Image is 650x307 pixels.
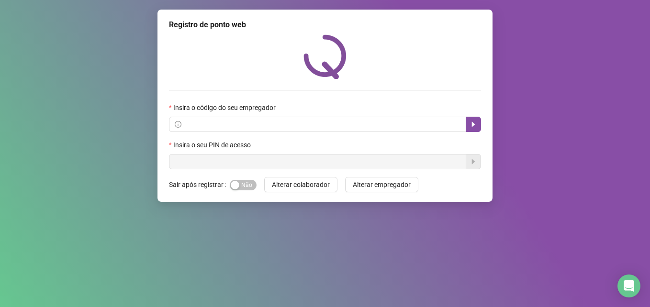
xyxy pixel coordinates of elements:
div: Registro de ponto web [169,19,481,31]
span: info-circle [175,121,181,128]
span: Alterar empregador [353,179,411,190]
span: caret-right [470,121,477,128]
label: Sair após registrar [169,177,230,192]
div: Open Intercom Messenger [617,274,640,297]
button: Alterar colaborador [264,177,337,192]
label: Insira o código do seu empregador [169,102,282,113]
button: Alterar empregador [345,177,418,192]
img: QRPoint [303,34,347,79]
label: Insira o seu PIN de acesso [169,140,257,150]
span: Alterar colaborador [272,179,330,190]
